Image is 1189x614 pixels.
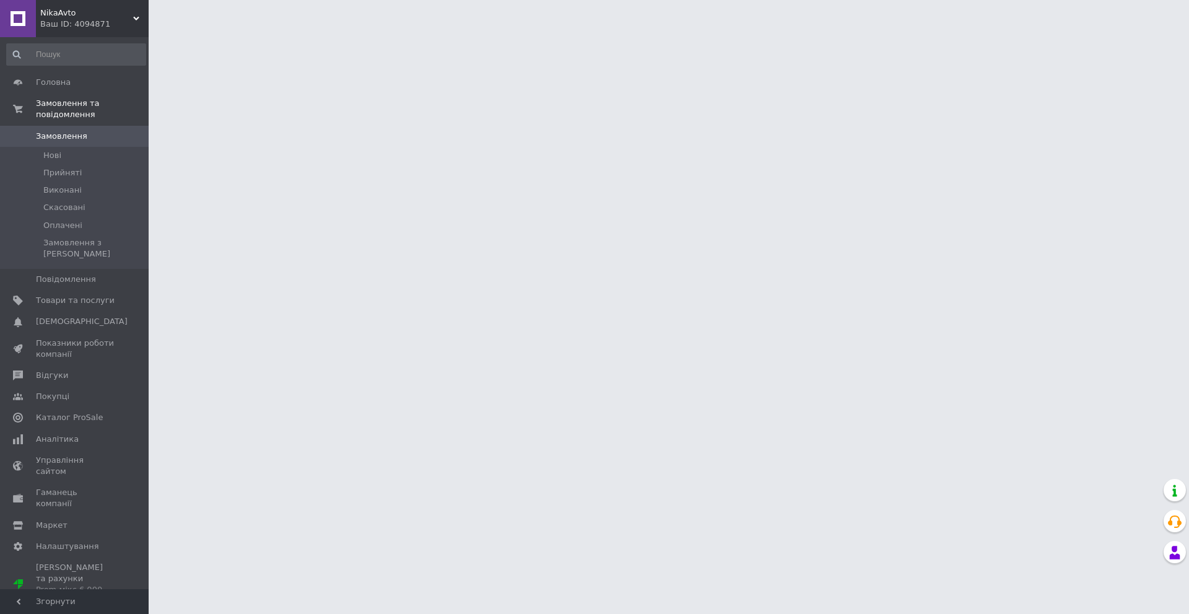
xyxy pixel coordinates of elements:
span: Виконані [43,185,82,196]
span: Прийняті [43,167,82,178]
span: NikaAvto [40,7,133,19]
input: Пошук [6,43,146,66]
span: Скасовані [43,202,85,213]
span: Замовлення [36,131,87,142]
div: Ваш ID: 4094871 [40,19,149,30]
span: Головна [36,77,71,88]
span: Оплачені [43,220,82,231]
span: [PERSON_NAME] та рахунки [36,562,115,607]
div: Prom мікс 6 000 (13 місяців) [36,584,115,607]
span: Товари та послуги [36,295,115,306]
span: Маркет [36,520,68,531]
span: Аналітика [36,434,79,445]
span: Нові [43,150,61,161]
span: Гаманець компанії [36,487,115,509]
span: [DEMOGRAPHIC_DATA] [36,316,128,327]
span: Відгуки [36,370,68,381]
span: Каталог ProSale [36,412,103,423]
span: Налаштування [36,541,99,552]
span: Повідомлення [36,274,96,285]
span: Покупці [36,391,69,402]
span: Замовлення та повідомлення [36,98,149,120]
span: Показники роботи компанії [36,338,115,360]
span: Замовлення з [PERSON_NAME] [43,237,145,260]
span: Управління сайтом [36,455,115,477]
